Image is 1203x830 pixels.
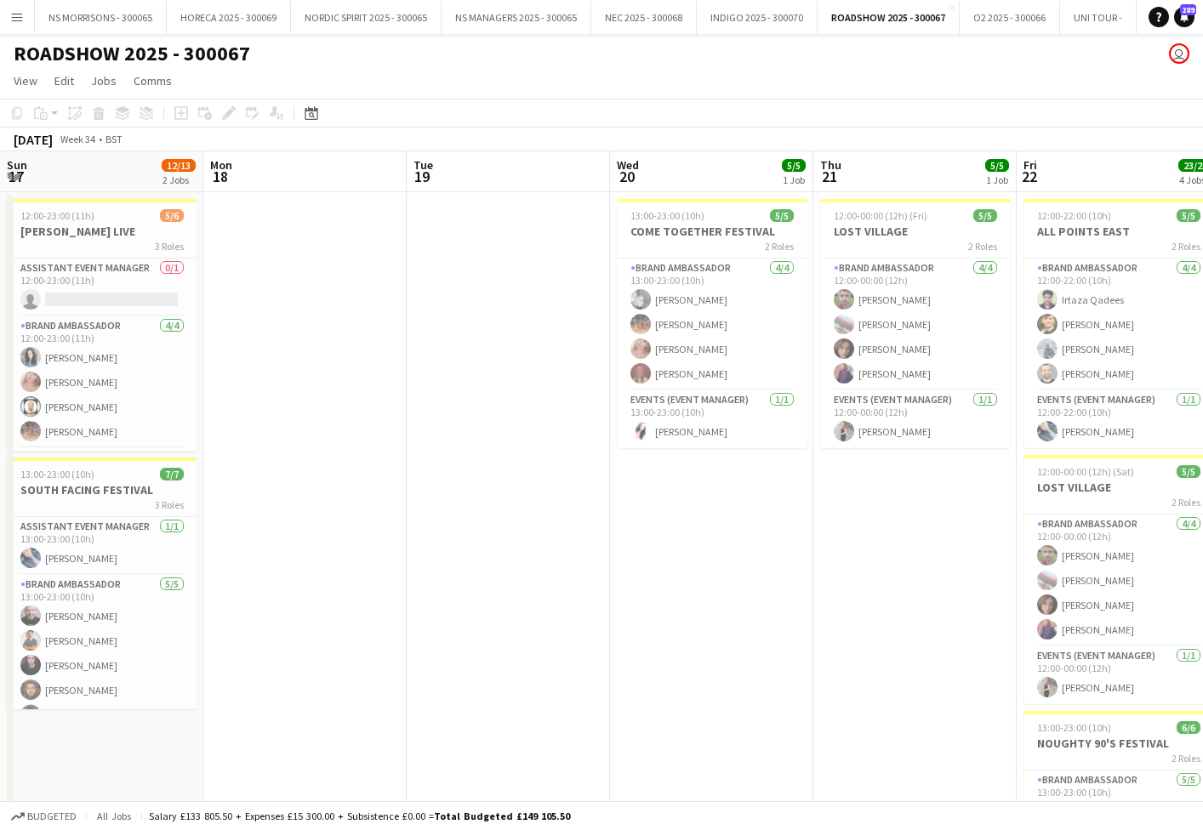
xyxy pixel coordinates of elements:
span: 12:00-00:00 (12h) (Fri) [834,209,927,222]
div: BST [105,133,123,145]
span: 5/5 [1177,209,1200,222]
span: Budgeted [27,810,77,822]
app-job-card: 12:00-00:00 (12h) (Fri)5/5LOST VILLAGE2 RolesBrand Ambassador4/412:00-00:00 (12h)[PERSON_NAME][PE... [820,199,1011,448]
span: Week 34 [56,133,99,145]
a: Comms [127,70,179,92]
h3: SOUTH FACING FESTIVAL [7,482,197,497]
h1: ROADSHOW 2025 - 300067 [14,41,250,66]
app-job-card: 13:00-23:00 (10h)7/7SOUTH FACING FESTIVAL3 RolesAssistant Event Manager1/113:00-23:00 (10h)[PERSO... [7,458,197,709]
span: View [14,73,37,88]
button: INDIGO 2025 - 300070 [697,1,818,34]
a: 289 [1174,7,1194,27]
span: 3 Roles [155,498,184,511]
span: 2 Roles [1172,496,1200,509]
button: NS MORRISONS - 300065 [35,1,167,34]
span: 2 Roles [1172,752,1200,765]
span: Mon [210,157,232,173]
h3: COME TOGETHER FESTIVAL [617,224,807,239]
span: 19 [411,167,433,186]
span: Sun [7,157,27,173]
app-card-role: Events (Event Manager)1/112:00-00:00 (12h)[PERSON_NAME] [820,390,1011,448]
a: Edit [48,70,81,92]
app-card-role: Brand Ambassador4/412:00-23:00 (11h)[PERSON_NAME][PERSON_NAME][PERSON_NAME][PERSON_NAME] [7,316,197,448]
span: 5/5 [973,209,997,222]
span: 21 [818,167,841,186]
span: 5/6 [160,209,184,222]
app-card-role: Brand Ambassador4/413:00-23:00 (10h)[PERSON_NAME][PERSON_NAME][PERSON_NAME][PERSON_NAME] [617,259,807,390]
button: O2 2025 - 300066 [960,1,1060,34]
span: Jobs [91,73,117,88]
div: 1 Job [986,173,1008,186]
span: 17 [4,167,27,186]
span: Fri [1023,157,1037,173]
app-card-role: Events (Event Manager)1/113:00-23:00 (10h)[PERSON_NAME] [617,390,807,448]
h3: [PERSON_NAME] LIVE [7,224,197,239]
app-user-avatar: Closer Payroll [1169,43,1189,64]
button: UNI TOUR - [1060,1,1137,34]
app-card-role: Brand Ambassador5/513:00-23:00 (10h)[PERSON_NAME][PERSON_NAME][PERSON_NAME][PERSON_NAME][PERSON_N... [7,575,197,731]
span: Wed [617,157,639,173]
button: NS MANAGERS 2025 - 300065 [442,1,591,34]
span: 13:00-23:00 (10h) [20,468,94,480]
button: HORECA 2025 - 300069 [167,1,291,34]
span: 2 Roles [968,240,997,253]
span: All jobs [94,810,134,822]
span: Thu [820,157,841,173]
div: [DATE] [14,131,53,148]
app-card-role: Assistant Event Manager0/112:00-23:00 (11h) [7,259,197,316]
span: 5/5 [985,159,1009,172]
span: 22 [1021,167,1037,186]
button: Budgeted [9,807,79,826]
span: 12:00-00:00 (12h) (Sat) [1037,465,1134,478]
span: 20 [614,167,639,186]
span: 5/5 [782,159,806,172]
div: Salary £133 805.50 + Expenses £15 300.00 + Subsistence £0.00 = [149,810,570,822]
span: Edit [54,73,74,88]
app-job-card: 12:00-23:00 (11h)5/6[PERSON_NAME] LIVE3 RolesAssistant Event Manager0/112:00-23:00 (11h) Brand Am... [7,199,197,451]
span: 5/5 [1177,465,1200,478]
h3: LOST VILLAGE [820,224,1011,239]
app-job-card: 13:00-23:00 (10h)5/5COME TOGETHER FESTIVAL2 RolesBrand Ambassador4/413:00-23:00 (10h)[PERSON_NAME... [617,199,807,448]
span: 12/13 [162,159,196,172]
a: Jobs [84,70,123,92]
span: 289 [1180,4,1196,15]
span: 6/6 [1177,721,1200,734]
span: 2 Roles [765,240,794,253]
div: 1 Job [783,173,805,186]
app-card-role: Assistant Event Manager1/113:00-23:00 (10h)[PERSON_NAME] [7,517,197,575]
button: NORDIC SPIRIT 2025 - 300065 [291,1,442,34]
span: 3 Roles [155,240,184,253]
span: 13:00-23:00 (10h) [1037,721,1111,734]
span: 12:00-23:00 (11h) [20,209,94,222]
span: 7/7 [160,468,184,480]
button: NEC 2025 - 300068 [591,1,697,34]
span: 2 Roles [1172,240,1200,253]
span: Total Budgeted £149 105.50 [434,810,570,822]
app-card-role: Brand Ambassador4/412:00-00:00 (12h)[PERSON_NAME][PERSON_NAME][PERSON_NAME][PERSON_NAME] [820,259,1011,390]
span: Tue [413,157,433,173]
span: Comms [134,73,172,88]
div: 2 Jobs [162,173,195,186]
span: 13:00-23:00 (10h) [630,209,704,222]
button: ROADSHOW 2025 - 300067 [818,1,960,34]
a: View [7,70,44,92]
span: 12:00-22:00 (10h) [1037,209,1111,222]
span: 5/5 [770,209,794,222]
span: 18 [208,167,232,186]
